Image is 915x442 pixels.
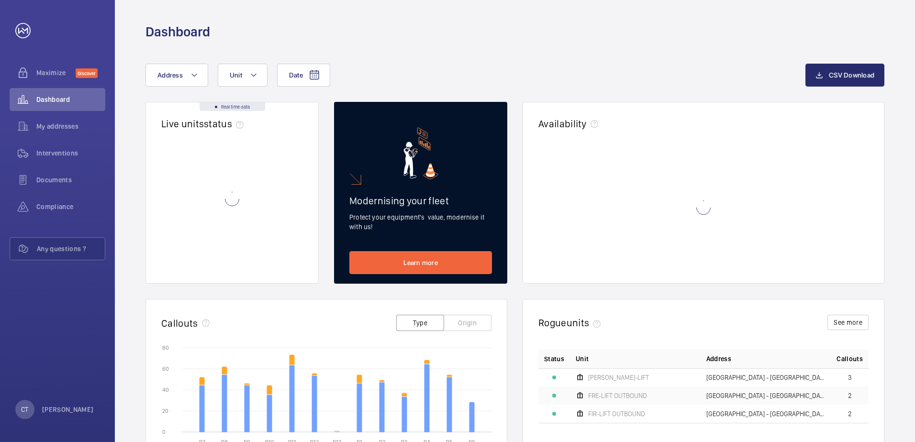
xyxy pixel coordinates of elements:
[567,317,605,329] span: units
[162,387,169,393] text: 40
[588,392,647,399] span: FRE-LIFT OUTBOUND
[588,410,645,417] span: FIR-LIFT OUTBOUND
[706,410,826,417] span: [GEOGRAPHIC_DATA] - [GEOGRAPHIC_DATA],
[538,118,587,130] h2: Availability
[827,315,869,330] button: See more
[36,68,76,77] span: Maximize
[706,392,826,399] span: [GEOGRAPHIC_DATA] - [GEOGRAPHIC_DATA],
[145,23,210,41] h1: Dashboard
[36,175,105,185] span: Documents
[349,195,492,207] h2: Modernising your fleet
[444,315,491,331] button: Origin
[396,315,444,331] button: Type
[706,354,731,364] span: Address
[145,64,208,87] button: Address
[829,71,874,79] span: CSV Download
[837,354,863,364] span: Callouts
[42,405,94,414] p: [PERSON_NAME]
[544,354,564,364] p: Status
[161,317,198,329] h2: Callouts
[37,244,105,254] span: Any questions ?
[76,68,98,78] span: Discover
[162,408,168,414] text: 20
[36,122,105,131] span: My addresses
[157,71,183,79] span: Address
[576,354,589,364] span: Unit
[21,405,28,414] p: CT
[36,202,105,211] span: Compliance
[848,374,852,381] span: 3
[36,148,105,158] span: Interventions
[162,344,169,351] text: 80
[36,95,105,104] span: Dashboard
[218,64,268,87] button: Unit
[230,71,242,79] span: Unit
[200,102,265,111] div: Real time data
[349,251,492,274] a: Learn more
[588,374,649,381] span: [PERSON_NAME]-LIFT
[848,410,852,417] span: 2
[204,118,247,130] span: status
[706,374,826,381] span: [GEOGRAPHIC_DATA] - [GEOGRAPHIC_DATA],
[161,118,247,130] h2: Live units
[349,212,492,232] p: Protect your equipment's value, modernise it with us!
[538,317,604,329] h2: Rogue
[277,64,330,87] button: Date
[403,127,438,179] img: marketing-card.svg
[162,365,169,372] text: 60
[805,64,884,87] button: CSV Download
[289,71,303,79] span: Date
[848,392,852,399] span: 2
[162,429,166,435] text: 0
